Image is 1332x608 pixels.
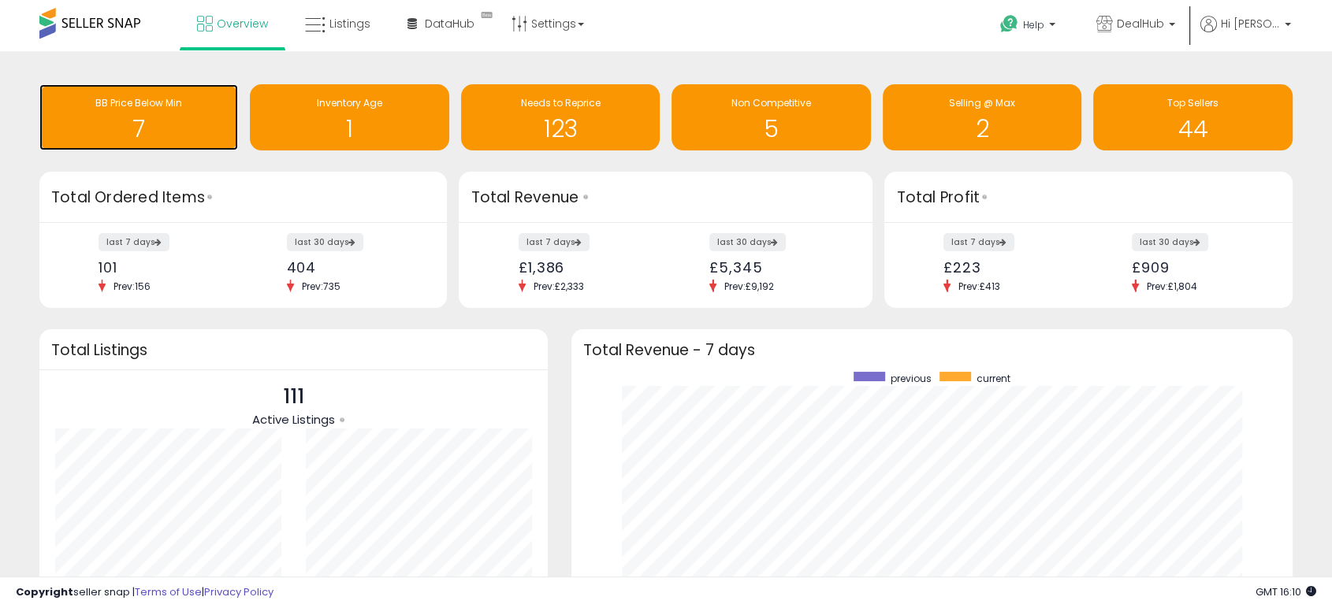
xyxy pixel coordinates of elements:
span: Prev: 156 [106,280,158,293]
p: 111 [252,382,335,412]
h3: Total Ordered Items [51,187,435,209]
span: DealHub [1117,16,1164,32]
span: current [977,372,1010,385]
div: £909 [1132,259,1265,276]
span: Needs to Reprice [521,96,601,109]
h1: 7 [47,116,230,142]
span: previous [891,372,932,385]
label: last 7 days [943,233,1014,251]
h3: Total Revenue - 7 days [583,344,1281,356]
a: Terms of Use [135,584,202,599]
h1: 1 [258,116,441,142]
span: Hi [PERSON_NAME] [1221,16,1280,32]
h1: 2 [891,116,1073,142]
span: Prev: 735 [294,280,348,293]
a: Needs to Reprice 123 [461,84,660,150]
div: £223 [943,259,1077,276]
a: Top Sellers 44 [1093,84,1292,150]
h3: Total Revenue [471,187,861,209]
a: Selling @ Max 2 [883,84,1081,150]
h3: Total Listings [51,344,536,356]
div: Tooltip anchor [977,190,992,204]
span: Active Listings [252,411,335,428]
a: Inventory Age 1 [250,84,448,150]
h1: 123 [469,116,652,142]
div: Tooltip anchor [335,413,349,427]
span: Prev: £9,192 [716,280,782,293]
span: Non Competitive [731,96,811,109]
div: £1,386 [519,259,654,276]
div: Tooltip anchor [473,7,500,23]
span: Inventory Age [317,96,382,109]
span: Prev: £1,804 [1139,280,1205,293]
label: last 7 days [519,233,590,251]
label: last 30 days [709,233,786,251]
span: 2025-09-9 16:10 GMT [1256,584,1316,599]
span: Overview [217,16,268,32]
div: 404 [287,259,420,276]
label: last 30 days [287,233,363,251]
span: Prev: £2,333 [526,280,592,293]
a: Privacy Policy [204,584,273,599]
h3: Total Profit [896,187,1280,209]
strong: Copyright [16,584,73,599]
i: Get Help [999,14,1019,34]
div: 101 [99,259,232,276]
div: Tooltip anchor [579,190,593,204]
span: BB Price Below Min [95,96,182,109]
span: Prev: £413 [951,280,1008,293]
h1: 44 [1101,116,1284,142]
span: Selling @ Max [949,96,1015,109]
span: DataHub [425,16,474,32]
span: Listings [329,16,370,32]
span: Top Sellers [1167,96,1219,109]
span: Help [1023,18,1044,32]
a: Help [988,2,1071,51]
a: BB Price Below Min 7 [39,84,238,150]
div: Tooltip anchor [203,190,217,204]
div: seller snap | | [16,585,273,600]
a: Non Competitive 5 [672,84,870,150]
label: last 7 days [99,233,169,251]
label: last 30 days [1132,233,1208,251]
h1: 5 [679,116,862,142]
a: Hi [PERSON_NAME] [1200,16,1291,51]
div: £5,345 [709,259,845,276]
